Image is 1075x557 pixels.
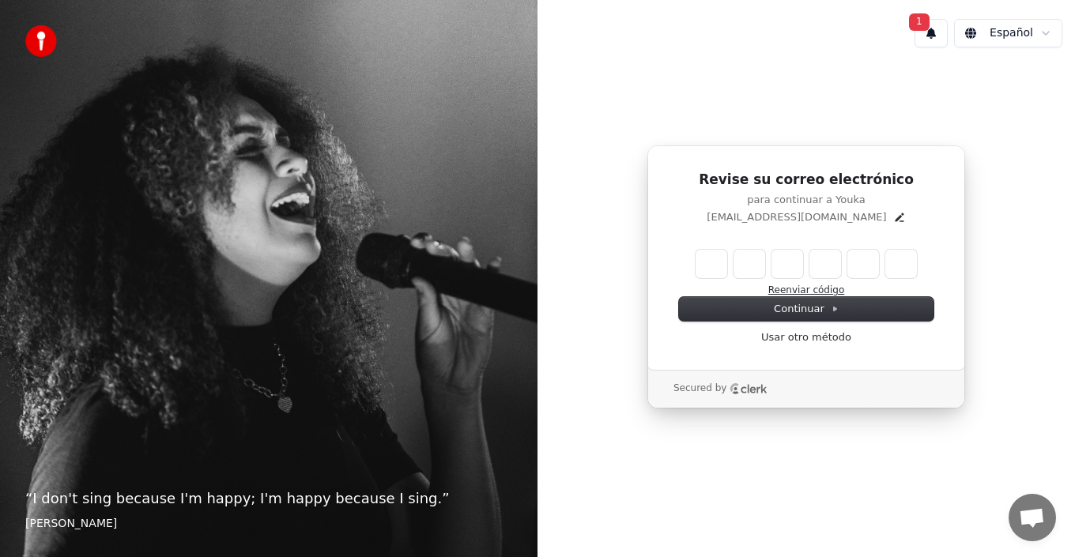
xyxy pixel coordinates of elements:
footer: [PERSON_NAME] [25,516,512,532]
a: Clerk logo [730,383,768,394]
p: “ I don't sing because I'm happy; I'm happy because I sing. ” [25,487,512,510]
button: Reenviar código [768,284,845,297]
p: para continuar a Youka [679,193,934,207]
p: Secured by [673,382,726,395]
a: Usar otro método [761,330,851,344]
button: Continuar [679,297,934,321]
button: 1 [915,19,948,47]
span: Continuar [774,302,839,316]
h1: Revise su correo electrónico [679,171,934,190]
p: [EMAIL_ADDRESS][DOMAIN_NAME] [707,210,886,224]
input: Enter verification code [696,250,917,278]
button: Edit [893,211,906,224]
div: Chat abierto [1009,494,1056,541]
span: 1 [909,13,930,31]
img: youka [25,25,57,57]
